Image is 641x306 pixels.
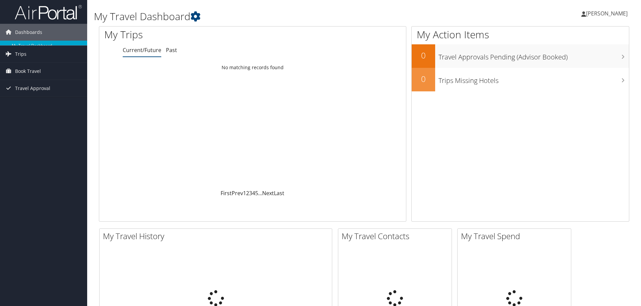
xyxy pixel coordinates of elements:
[243,189,246,197] a: 1
[262,189,274,197] a: Next
[103,230,332,242] h2: My Travel History
[412,28,629,42] h1: My Action Items
[15,80,50,97] span: Travel Approval
[221,189,232,197] a: First
[412,44,629,68] a: 0Travel Approvals Pending (Advisor Booked)
[439,73,629,85] h3: Trips Missing Hotels
[15,4,82,20] img: airportal-logo.png
[104,28,273,42] h1: My Trips
[412,68,629,91] a: 0Trips Missing Hotels
[123,46,161,54] a: Current/Future
[15,63,41,80] span: Book Travel
[94,9,454,24] h1: My Travel Dashboard
[274,189,284,197] a: Last
[246,189,249,197] a: 2
[255,189,258,197] a: 5
[342,230,452,242] h2: My Travel Contacts
[15,46,26,62] span: Trips
[461,230,571,242] h2: My Travel Spend
[232,189,243,197] a: Prev
[258,189,262,197] span: …
[15,24,42,41] span: Dashboards
[586,10,628,17] span: [PERSON_NAME]
[166,46,177,54] a: Past
[412,50,435,61] h2: 0
[439,49,629,62] h3: Travel Approvals Pending (Advisor Booked)
[249,189,252,197] a: 3
[252,189,255,197] a: 4
[99,61,406,74] td: No matching records found
[581,3,634,24] a: [PERSON_NAME]
[412,73,435,85] h2: 0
